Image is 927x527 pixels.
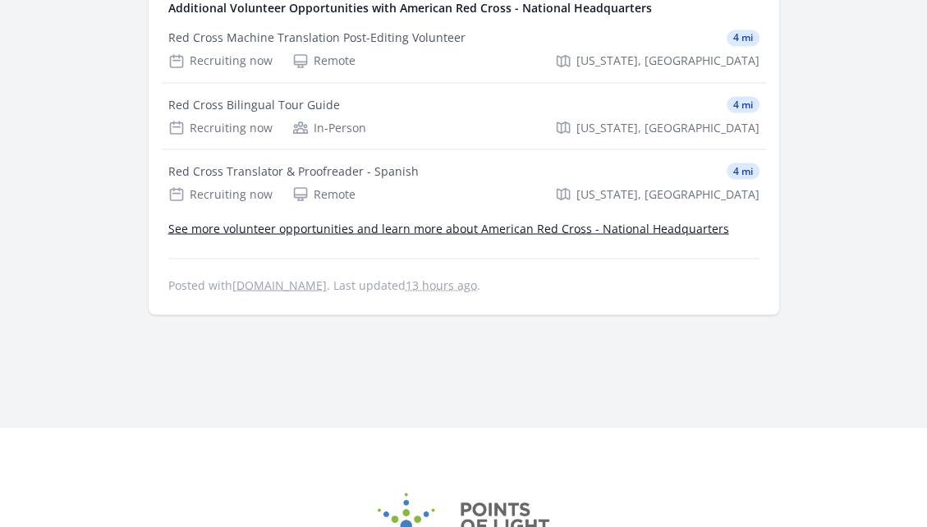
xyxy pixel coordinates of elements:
[168,119,273,135] div: Recruiting now
[168,53,273,69] div: Recruiting now
[162,149,766,215] a: Red Cross Translator & Proofreader - Spanish 4 mi Recruiting now Remote [US_STATE], [GEOGRAPHIC_D...
[292,53,356,69] div: Remote
[292,186,356,202] div: Remote
[168,220,729,236] a: See more volunteer opportunities and learn more about American Red Cross - National Headquarters
[727,96,759,112] span: 4 mi
[406,277,477,292] abbr: Thu, Sep 11, 2025 11:25 AM
[168,278,759,291] p: Posted with . Last updated .
[576,186,759,202] span: [US_STATE], [GEOGRAPHIC_DATA]
[168,186,273,202] div: Recruiting now
[727,30,759,46] span: 4 mi
[727,163,759,179] span: 4 mi
[232,277,327,292] a: [DOMAIN_NAME]
[162,83,766,149] a: Red Cross Bilingual Tour Guide 4 mi Recruiting now In-Person [US_STATE], [GEOGRAPHIC_DATA]
[168,96,340,112] div: Red Cross Bilingual Tour Guide
[576,53,759,69] span: [US_STATE], [GEOGRAPHIC_DATA]
[576,119,759,135] span: [US_STATE], [GEOGRAPHIC_DATA]
[162,16,766,82] a: Red Cross Machine Translation Post-Editing Volunteer 4 mi Recruiting now Remote [US_STATE], [GEOG...
[168,163,419,179] div: Red Cross Translator & Proofreader - Spanish
[168,30,466,46] div: Red Cross Machine Translation Post-Editing Volunteer
[292,119,366,135] div: In-Person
